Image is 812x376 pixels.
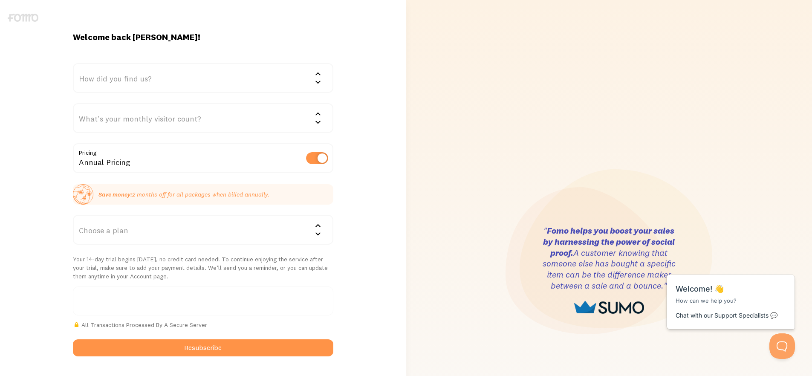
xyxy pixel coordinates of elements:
strong: Save money: [98,191,132,198]
h1: Welcome back [PERSON_NAME]! [73,32,333,43]
div: How did you find us? [73,63,333,93]
iframe: Help Scout Beacon - Open [769,333,795,359]
p: Your 14-day trial begins [DATE], no credit card needed! To continue enjoying the service after yo... [73,255,333,281]
p: 2 months off for all packages when billed annually. [98,190,269,199]
img: fomo-logo-gray-b99e0e8ada9f9040e2984d0d95b3b12da0074ffd48d1e5cb62ac37fc77b0b268.svg [8,14,38,22]
p: All Transactions Processed By A Secure Server [73,321,333,329]
img: sumo-logo-1cafdecd7bb48b33eaa792b370d3cec89df03f7790928d0317a799d01587176e.png [574,301,644,314]
div: What's your monthly visitor count? [73,103,333,133]
strong: Fomo helps you boost your sales by harnessing the power of social proof. [543,225,675,257]
button: Resubscribe [73,339,333,356]
h3: " A customer knowing that someone else has bought a specific item can be the difference maker bet... [541,225,677,291]
iframe: Secure card payment input frame [78,297,328,305]
div: Annual Pricing [73,143,333,174]
div: Choose a plan [73,215,333,245]
iframe: Help Scout Beacon - Messages and Notifications [662,253,800,333]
